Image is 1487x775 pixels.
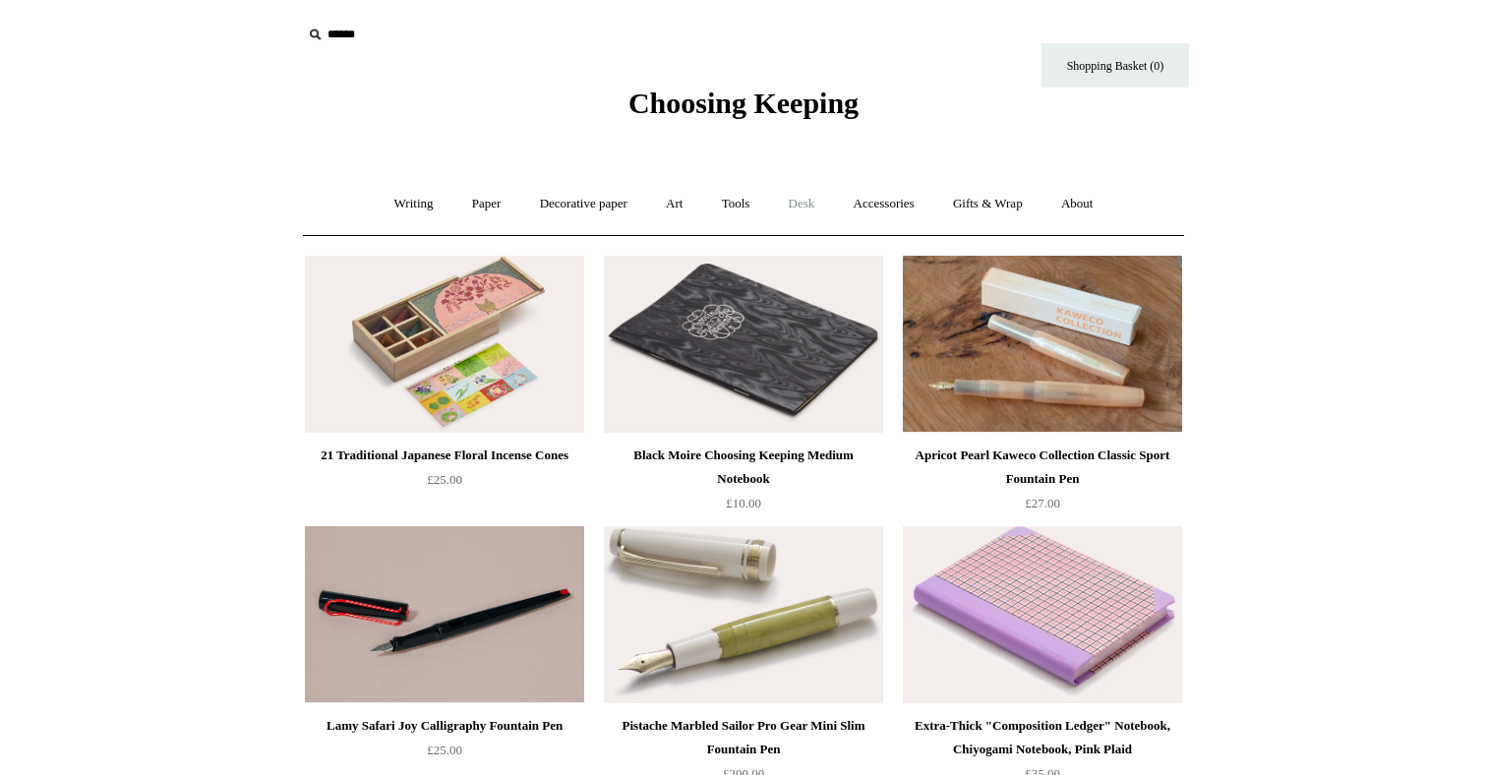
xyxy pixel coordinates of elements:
a: Extra-Thick "Composition Ledger" Notebook, Chiyogami Notebook, Pink Plaid Extra-Thick "Compositio... [903,526,1182,703]
a: Desk [771,178,833,230]
span: £27.00 [1025,496,1060,510]
a: Shopping Basket (0) [1041,43,1189,88]
a: 21 Traditional Japanese Floral Incense Cones £25.00 [305,444,584,524]
img: Pistache Marbled Sailor Pro Gear Mini Slim Fountain Pen [604,526,883,703]
a: Black Moire Choosing Keeping Medium Notebook £10.00 [604,444,883,524]
div: 21 Traditional Japanese Floral Incense Cones [310,444,579,467]
a: Paper [454,178,519,230]
a: Apricot Pearl Kaweco Collection Classic Sport Fountain Pen Apricot Pearl Kaweco Collection Classi... [903,256,1182,433]
img: Black Moire Choosing Keeping Medium Notebook [604,256,883,433]
a: Choosing Keeping [628,102,859,116]
span: £25.00 [427,743,462,757]
span: £25.00 [427,472,462,487]
a: Pistache Marbled Sailor Pro Gear Mini Slim Fountain Pen Pistache Marbled Sailor Pro Gear Mini Sli... [604,526,883,703]
a: Accessories [836,178,932,230]
div: Pistache Marbled Sailor Pro Gear Mini Slim Fountain Pen [609,714,878,761]
a: Gifts & Wrap [935,178,1041,230]
div: Black Moire Choosing Keeping Medium Notebook [609,444,878,491]
a: Apricot Pearl Kaweco Collection Classic Sport Fountain Pen £27.00 [903,444,1182,524]
a: 21 Traditional Japanese Floral Incense Cones 21 Traditional Japanese Floral Incense Cones [305,256,584,433]
a: Tools [704,178,768,230]
img: Apricot Pearl Kaweco Collection Classic Sport Fountain Pen [903,256,1182,433]
a: About [1043,178,1111,230]
span: £10.00 [726,496,761,510]
a: Lamy Safari Joy Calligraphy Fountain Pen Lamy Safari Joy Calligraphy Fountain Pen [305,526,584,703]
div: Extra-Thick "Composition Ledger" Notebook, Chiyogami Notebook, Pink Plaid [908,714,1177,761]
img: Lamy Safari Joy Calligraphy Fountain Pen [305,526,584,703]
span: Choosing Keeping [628,87,859,119]
a: Decorative paper [522,178,645,230]
div: Lamy Safari Joy Calligraphy Fountain Pen [310,714,579,738]
a: Black Moire Choosing Keeping Medium Notebook Black Moire Choosing Keeping Medium Notebook [604,256,883,433]
div: Apricot Pearl Kaweco Collection Classic Sport Fountain Pen [908,444,1177,491]
img: 21 Traditional Japanese Floral Incense Cones [305,256,584,433]
img: Extra-Thick "Composition Ledger" Notebook, Chiyogami Notebook, Pink Plaid [903,526,1182,703]
a: Writing [377,178,451,230]
a: Art [648,178,700,230]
